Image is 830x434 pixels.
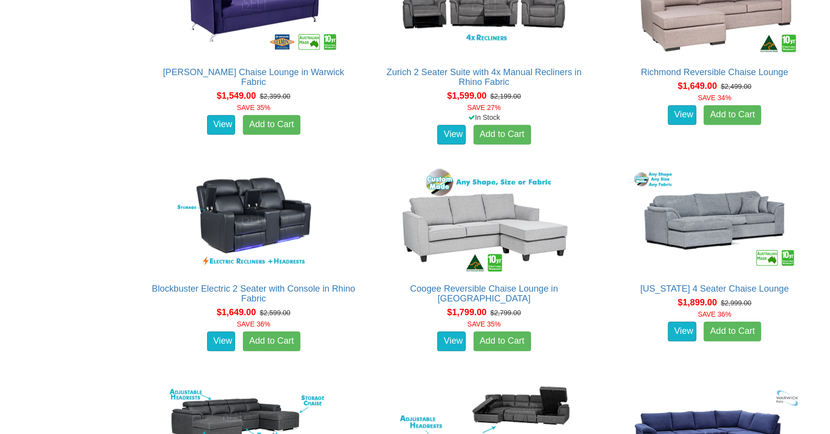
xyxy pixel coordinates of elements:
del: $2,399.00 [260,92,290,100]
a: [US_STATE] 4 Seater Chaise Lounge [641,284,789,294]
font: SAVE 35% [467,320,501,328]
font: SAVE 35% [237,104,270,111]
a: View [207,331,236,351]
img: Coogee Reversible Chaise Lounge in Fabric [396,166,572,274]
img: Texas 4 Seater Chaise Lounge [626,166,803,274]
a: View [668,105,696,125]
img: Blockbuster Electric 2 Seater with Console in Rhino Fabric [165,166,342,274]
a: Add to Cart [243,331,300,351]
del: $2,499.00 [721,82,751,90]
a: View [437,125,466,144]
a: Zurich 2 Seater Suite with 4x Manual Recliners in Rhino Fabric [387,67,582,87]
del: $2,599.00 [260,309,290,317]
a: View [437,331,466,351]
span: $1,549.00 [217,91,256,101]
font: SAVE 36% [698,310,731,318]
a: Add to Cart [704,322,761,341]
a: Richmond Reversible Chaise Lounge [641,67,788,77]
span: $1,649.00 [217,307,256,317]
del: $2,999.00 [721,299,751,307]
a: Add to Cart [243,115,300,135]
a: View [207,115,236,135]
del: $2,799.00 [490,309,521,317]
del: $2,199.00 [490,92,521,100]
font: SAVE 27% [467,104,501,111]
a: Blockbuster Electric 2 Seater with Console in Rhino Fabric [152,284,355,303]
a: Add to Cart [474,331,531,351]
a: Add to Cart [704,105,761,125]
span: $1,899.00 [678,298,717,307]
font: SAVE 36% [237,320,270,328]
span: $1,599.00 [447,91,486,101]
a: [PERSON_NAME] Chaise Lounge in Warwick Fabric [163,67,344,87]
a: Add to Cart [474,125,531,144]
span: $1,799.00 [447,307,486,317]
a: View [668,322,696,341]
a: Coogee Reversible Chaise Lounge in [GEOGRAPHIC_DATA] [410,284,558,303]
font: SAVE 34% [698,94,731,102]
span: $1,649.00 [678,81,717,91]
div: In Stock [375,112,594,122]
